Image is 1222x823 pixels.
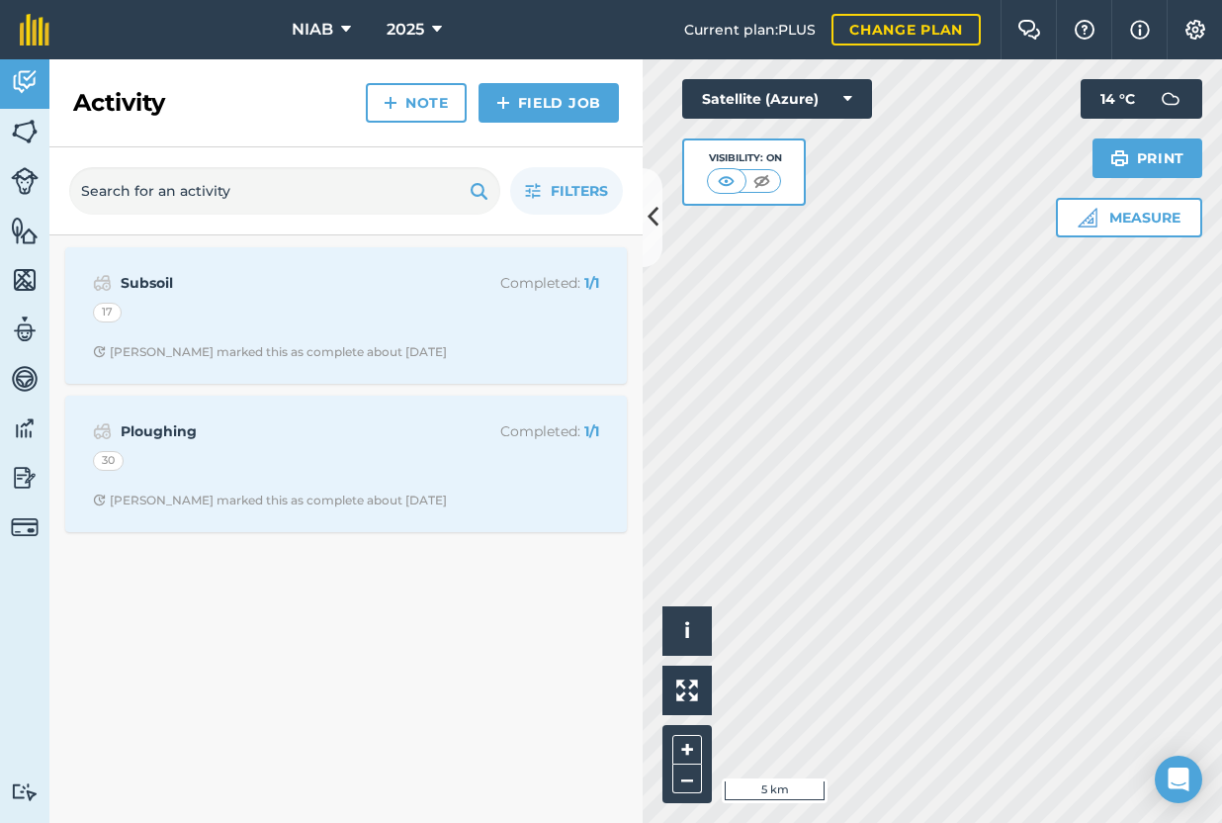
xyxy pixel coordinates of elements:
[672,765,702,793] button: –
[1056,198,1202,237] button: Measure
[93,345,106,358] img: Clock with arrow pointing clockwise
[20,14,49,46] img: fieldmargin Logo
[11,315,39,344] img: svg+xml;base64,PD94bWwgdmVyc2lvbj0iMS4wIiBlbmNvZGluZz0idXRmLTgiPz4KPCEtLSBHZW5lcmF0b3I6IEFkb2JlIE...
[470,179,488,203] img: svg+xml;base64,PHN2ZyB4bWxucz0iaHR0cDovL3d3dy53My5vcmcvMjAwMC9zdmciIHdpZHRoPSIxOSIgaGVpZ2h0PSIyNC...
[11,782,39,801] img: svg+xml;base64,PD94bWwgdmVyc2lvbj0iMS4wIiBlbmNvZGluZz0idXRmLTgiPz4KPCEtLSBHZW5lcmF0b3I6IEFkb2JlIE...
[662,606,712,656] button: i
[69,167,500,215] input: Search for an activity
[11,265,39,295] img: svg+xml;base64,PHN2ZyB4bWxucz0iaHR0cDovL3d3dy53My5vcmcvMjAwMC9zdmciIHdpZHRoPSI1NiIgaGVpZ2h0PSI2MC...
[749,171,774,191] img: svg+xml;base64,PHN2ZyB4bWxucz0iaHR0cDovL3d3dy53My5vcmcvMjAwMC9zdmciIHdpZHRoPSI1MCIgaGVpZ2h0PSI0MC...
[93,271,112,295] img: svg+xml;base64,PD94bWwgdmVyc2lvbj0iMS4wIiBlbmNvZGluZz0idXRmLTgiPz4KPCEtLSBHZW5lcmF0b3I6IEFkb2JlIE...
[121,272,434,294] strong: Subsoil
[551,180,608,202] span: Filters
[672,735,702,765] button: +
[93,344,447,360] div: [PERSON_NAME] marked this as complete about [DATE]
[11,463,39,493] img: svg+xml;base64,PD94bWwgdmVyc2lvbj0iMS4wIiBlbmNvZGluZz0idXRmLTgiPz4KPCEtLSBHZW5lcmF0b3I6IEFkb2JlIE...
[707,150,782,166] div: Visibility: On
[77,259,615,372] a: SubsoilCompleted: 1/117Clock with arrow pointing clockwise[PERSON_NAME] marked this as complete a...
[93,451,124,471] div: 30
[1078,208,1097,228] img: Ruler icon
[1100,79,1135,119] span: 14 ° C
[93,494,106,506] img: Clock with arrow pointing clockwise
[73,87,165,119] h2: Activity
[676,680,698,701] img: Four arrows, one pointing top left, one top right, one bottom right and the last bottom left
[1183,20,1207,40] img: A cog icon
[1017,20,1041,40] img: Two speech bubbles overlapping with the left bubble in the forefront
[93,493,447,508] div: [PERSON_NAME] marked this as complete about [DATE]
[11,364,39,394] img: svg+xml;base64,PD94bWwgdmVyc2lvbj0iMS4wIiBlbmNvZGluZz0idXRmLTgiPz4KPCEtLSBHZW5lcmF0b3I6IEFkb2JlIE...
[1081,79,1202,119] button: 14 °C
[11,413,39,443] img: svg+xml;base64,PD94bWwgdmVyc2lvbj0iMS4wIiBlbmNvZGluZz0idXRmLTgiPz4KPCEtLSBHZW5lcmF0b3I6IEFkb2JlIE...
[384,91,397,115] img: svg+xml;base64,PHN2ZyB4bWxucz0iaHR0cDovL3d3dy53My5vcmcvMjAwMC9zdmciIHdpZHRoPSIxNCIgaGVpZ2h0PSIyNC...
[684,618,690,643] span: i
[1092,138,1203,178] button: Print
[1110,146,1129,170] img: svg+xml;base64,PHN2ZyB4bWxucz0iaHR0cDovL3d3dy53My5vcmcvMjAwMC9zdmciIHdpZHRoPSIxOSIgaGVpZ2h0PSIyNC...
[11,167,39,195] img: svg+xml;base64,PD94bWwgdmVyc2lvbj0iMS4wIiBlbmNvZGluZz0idXRmLTgiPz4KPCEtLSBHZW5lcmF0b3I6IEFkb2JlIE...
[496,91,510,115] img: svg+xml;base64,PHN2ZyB4bWxucz0iaHR0cDovL3d3dy53My5vcmcvMjAwMC9zdmciIHdpZHRoPSIxNCIgaGVpZ2h0PSIyNC...
[292,18,333,42] span: NIAB
[93,303,122,322] div: 17
[11,67,39,97] img: svg+xml;base64,PD94bWwgdmVyc2lvbj0iMS4wIiBlbmNvZGluZz0idXRmLTgiPz4KPCEtLSBHZW5lcmF0b3I6IEFkb2JlIE...
[479,83,619,123] a: Field Job
[584,274,599,292] strong: 1 / 1
[714,171,739,191] img: svg+xml;base64,PHN2ZyB4bWxucz0iaHR0cDovL3d3dy53My5vcmcvMjAwMC9zdmciIHdpZHRoPSI1MCIgaGVpZ2h0PSI0MC...
[366,83,467,123] a: Note
[442,420,599,442] p: Completed :
[11,117,39,146] img: svg+xml;base64,PHN2ZyB4bWxucz0iaHR0cDovL3d3dy53My5vcmcvMjAwMC9zdmciIHdpZHRoPSI1NiIgaGVpZ2h0PSI2MC...
[121,420,434,442] strong: Ploughing
[11,216,39,245] img: svg+xml;base64,PHN2ZyB4bWxucz0iaHR0cDovL3d3dy53My5vcmcvMjAwMC9zdmciIHdpZHRoPSI1NiIgaGVpZ2h0PSI2MC...
[684,19,816,41] span: Current plan : PLUS
[682,79,872,119] button: Satellite (Azure)
[77,408,615,520] a: PloughingCompleted: 1/130Clock with arrow pointing clockwise[PERSON_NAME] marked this as complete...
[584,422,599,440] strong: 1 / 1
[387,18,424,42] span: 2025
[831,14,981,46] a: Change plan
[11,513,39,541] img: svg+xml;base64,PD94bWwgdmVyc2lvbj0iMS4wIiBlbmNvZGluZz0idXRmLTgiPz4KPCEtLSBHZW5lcmF0b3I6IEFkb2JlIE...
[1155,756,1202,803] div: Open Intercom Messenger
[510,167,623,215] button: Filters
[93,419,112,443] img: svg+xml;base64,PD94bWwgdmVyc2lvbj0iMS4wIiBlbmNvZGluZz0idXRmLTgiPz4KPCEtLSBHZW5lcmF0b3I6IEFkb2JlIE...
[442,272,599,294] p: Completed :
[1130,18,1150,42] img: svg+xml;base64,PHN2ZyB4bWxucz0iaHR0cDovL3d3dy53My5vcmcvMjAwMC9zdmciIHdpZHRoPSIxNyIgaGVpZ2h0PSIxNy...
[1151,79,1190,119] img: svg+xml;base64,PD94bWwgdmVyc2lvbj0iMS4wIiBlbmNvZGluZz0idXRmLTgiPz4KPCEtLSBHZW5lcmF0b3I6IEFkb2JlIE...
[1073,20,1096,40] img: A question mark icon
